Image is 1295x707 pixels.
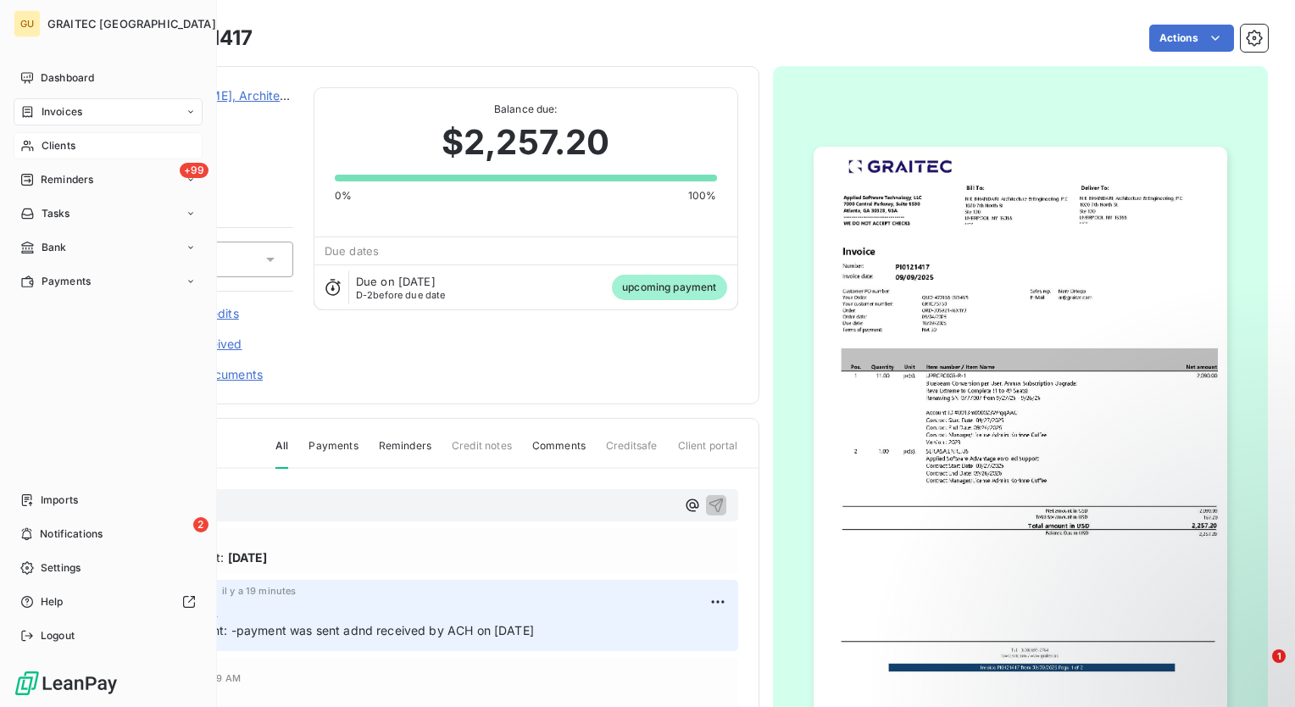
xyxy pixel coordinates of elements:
[606,438,658,467] span: Creditsafe
[442,117,609,168] span: $2,257.20
[356,290,446,300] span: before due date
[40,526,103,542] span: Notifications
[356,289,373,301] span: D-2
[688,188,717,203] span: 100%
[133,88,417,103] a: [PERSON_NAME], Architecture & Engineering, P.C
[41,560,81,576] span: Settings
[42,104,82,120] span: Invoices
[109,548,225,566] span: Upcoming payment:
[1272,649,1286,663] span: 1
[228,548,268,566] span: [DATE]
[222,586,297,596] span: il y a 19 minutes
[14,670,119,697] img: Logo LeanPay
[180,163,208,178] span: +99
[335,102,717,117] span: Balance due:
[379,438,431,467] span: Reminders
[14,10,41,37] div: GU
[193,517,208,532] span: 2
[275,438,288,469] span: All
[1237,649,1278,690] iframe: Intercom live chat
[14,588,203,615] a: Help
[42,240,67,255] span: Bank
[41,70,94,86] span: Dashboard
[308,438,358,467] span: Payments
[42,274,91,289] span: Payments
[41,594,64,610] span: Help
[42,206,70,221] span: Tasks
[335,188,352,203] span: 0%
[678,438,738,467] span: Client portal
[532,438,586,467] span: Comments
[41,172,93,187] span: Reminders
[452,438,512,467] span: Credit notes
[41,628,75,643] span: Logout
[325,244,379,258] span: Due dates
[356,275,436,288] span: Due on [DATE]
[612,275,726,300] span: upcoming payment
[41,493,78,508] span: Imports
[956,543,1295,661] iframe: Intercom notifications message
[1149,25,1234,52] button: Actions
[113,623,534,637] span: Upcoming payment: -payment was sent adnd received by ACH on [DATE]
[47,17,216,31] span: GRAITEC [GEOGRAPHIC_DATA]
[42,138,75,153] span: Clients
